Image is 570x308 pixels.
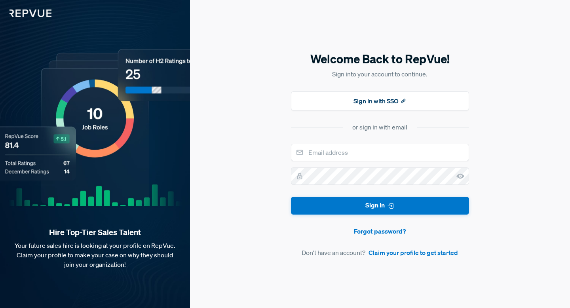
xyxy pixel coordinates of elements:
p: Sign into your account to continue. [291,69,469,79]
strong: Hire Top-Tier Sales Talent [13,227,177,238]
div: or sign in with email [352,122,407,132]
button: Sign In with SSO [291,91,469,110]
button: Sign In [291,197,469,215]
a: Claim your profile to get started [369,248,458,257]
h5: Welcome Back to RepVue! [291,51,469,67]
article: Don't have an account? [291,248,469,257]
p: Your future sales hire is looking at your profile on RepVue. Claim your profile to make your case... [13,241,177,269]
input: Email address [291,144,469,161]
a: Forgot password? [291,226,469,236]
